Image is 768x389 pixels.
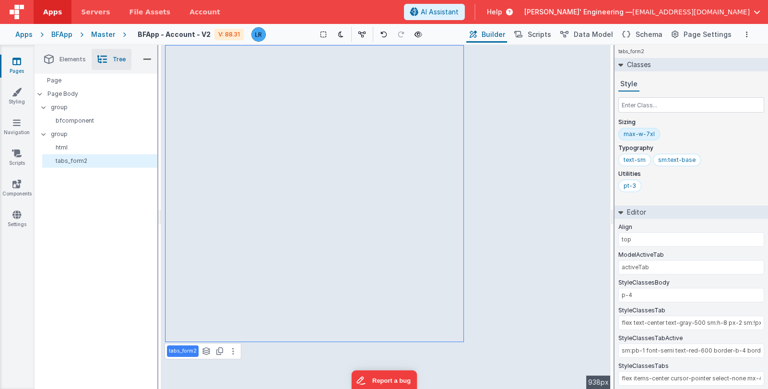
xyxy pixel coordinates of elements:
p: tabs_form2 [169,347,197,355]
div: Apps [15,30,33,39]
div: Master [91,30,115,39]
span: Schema [636,30,662,39]
p: Utilities [618,170,764,178]
label: StyleClassesTab [618,307,665,314]
button: Options [741,29,753,40]
button: Data Model [557,26,615,43]
button: AI Assistant [404,4,465,20]
span: Scripts [528,30,551,39]
button: [PERSON_NAME]' Engineering — [EMAIL_ADDRESS][DOMAIN_NAME] [524,7,760,17]
span: Data Model [574,30,613,39]
button: Schema [619,26,664,43]
div: pt-3 [624,182,636,190]
p: Typography [618,144,764,152]
span: Servers [81,7,110,17]
span: Elements [59,56,86,63]
h4: tabs_form2 [614,45,648,58]
p: bfcomponent [46,117,157,125]
span: Tree [113,56,126,63]
div: Page [35,74,157,87]
span: Builder [482,30,505,39]
label: StyleClassesBody [618,279,670,286]
span: Help [487,7,502,17]
button: Builder [466,26,507,43]
img: 0cc89ea87d3ef7af341bf65f2365a7ce [252,28,265,41]
h4: BFApp - Account - V2 [138,31,211,38]
div: 938px [586,376,611,389]
div: max-w-7xl [624,130,655,138]
span: Apps [43,7,62,17]
span: Page Settings [684,30,732,39]
span: AI Assistant [421,7,459,17]
label: ModelActiveTab [618,251,664,259]
div: --> [161,45,611,389]
button: Style [618,77,639,92]
p: group [51,102,157,113]
p: group [51,129,157,139]
label: StyleClassesTabActive [618,334,683,342]
div: BFApp [51,30,72,39]
label: StyleClassesTabs [618,362,669,370]
p: html [46,144,157,151]
div: text-sm [624,156,646,164]
h2: Classes [623,58,651,71]
h2: Editor [623,206,646,219]
button: Scripts [511,26,553,43]
div: sm:text-base [658,156,696,164]
p: Sizing [618,118,764,126]
button: Page Settings [668,26,733,43]
span: File Assets [130,7,171,17]
div: V: 88.31 [214,29,244,40]
input: Enter Class... [618,97,764,113]
span: [PERSON_NAME]' Engineering — [524,7,632,17]
p: Page Body [47,90,158,98]
label: Align [618,223,632,231]
p: tabs_form2 [46,157,157,165]
span: [EMAIL_ADDRESS][DOMAIN_NAME] [632,7,750,17]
